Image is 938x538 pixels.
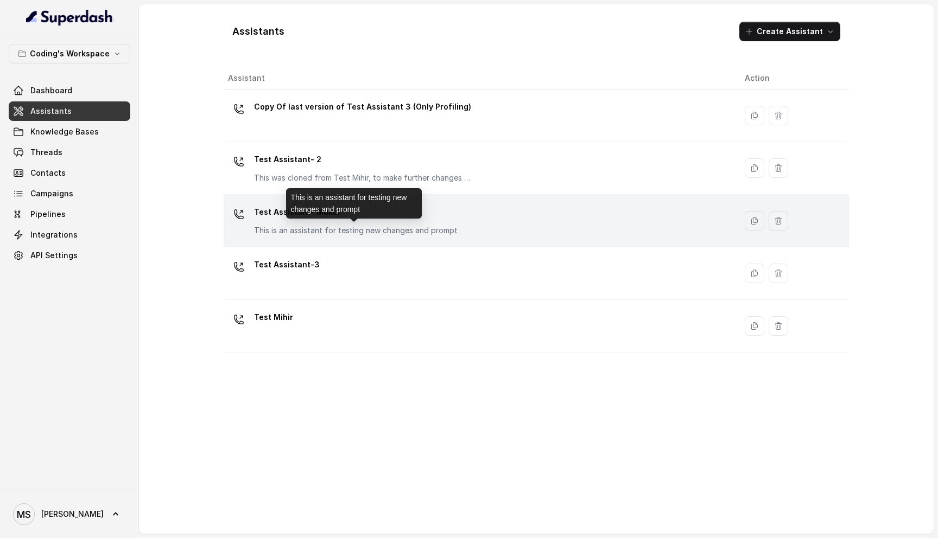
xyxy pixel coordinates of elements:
[254,151,471,168] p: Test Assistant- 2
[739,22,840,41] button: Create Assistant
[9,499,130,529] a: [PERSON_NAME]
[9,122,130,142] a: Knowledge Bases
[9,246,130,265] a: API Settings
[30,126,99,137] span: Knowledge Bases
[30,250,78,261] span: API Settings
[9,204,130,224] a: Pipelines
[9,225,130,245] a: Integrations
[254,225,458,236] p: This is an assistant for testing new changes and prompt
[30,168,66,178] span: Contacts
[232,23,284,40] h1: Assistants
[17,509,31,520] text: MS
[254,172,471,183] p: This was cloned from Test Mihir, to make further changes as discussed with the Superdash team.
[41,509,104,520] span: [PERSON_NAME]
[736,67,849,89] th: Action
[254,98,471,116] p: Copy Of last version of Test Assistant 3 (Only Profiling)
[254,203,458,221] p: Test Assistant- Mukul
[254,309,293,326] p: Test Mihir
[30,209,66,220] span: Pipelines
[9,101,130,121] a: Assistants
[224,67,736,89] th: Assistant
[9,143,130,162] a: Threads
[30,229,78,240] span: Integrations
[30,85,72,96] span: Dashboard
[30,188,73,199] span: Campaigns
[30,106,72,117] span: Assistants
[286,188,422,219] div: This is an assistant for testing new changes and prompt
[9,184,130,203] a: Campaigns
[30,147,62,158] span: Threads
[26,9,113,26] img: light.svg
[30,47,110,60] p: Coding's Workspace
[9,163,130,183] a: Contacts
[9,81,130,100] a: Dashboard
[254,256,320,273] p: Test Assistant-3
[9,44,130,63] button: Coding's Workspace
